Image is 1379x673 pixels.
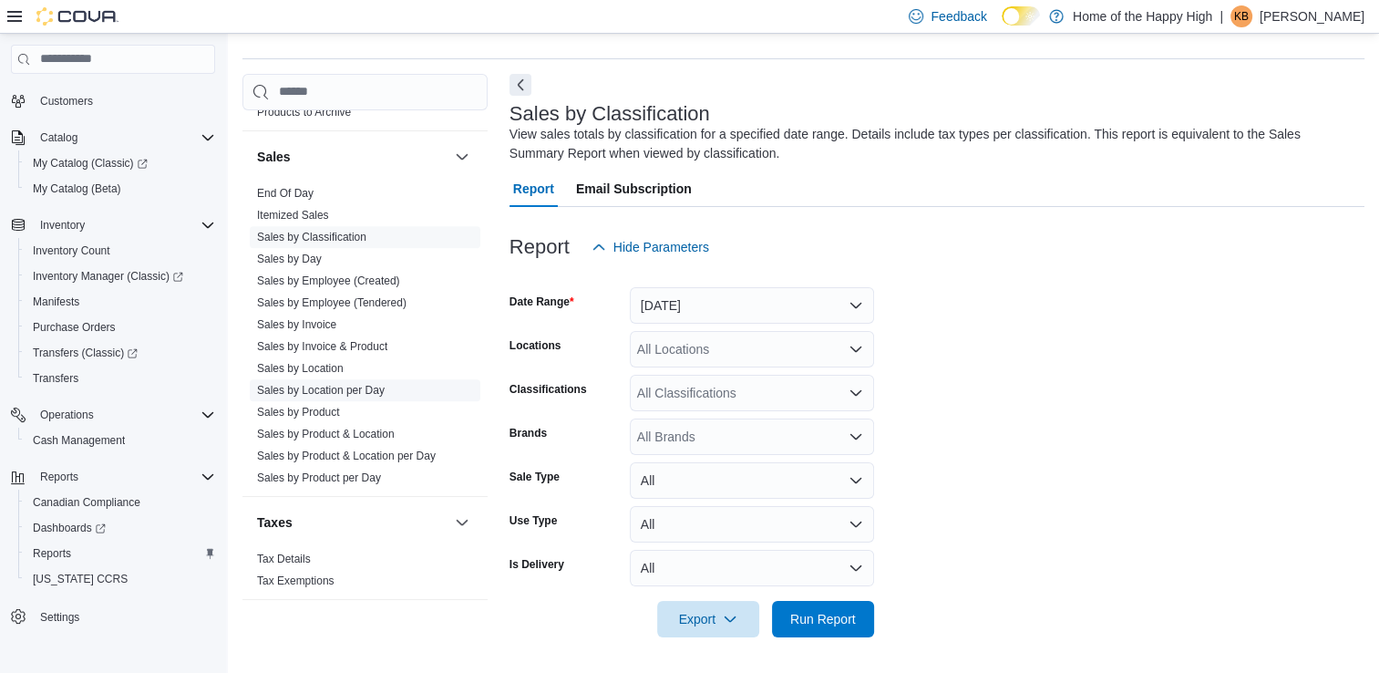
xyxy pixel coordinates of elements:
button: Transfers [18,366,222,391]
button: Inventory Count [18,238,222,264]
a: Transfers (Classic) [18,340,222,366]
a: Manifests [26,291,87,313]
button: [DATE] [630,287,874,324]
span: Report [513,171,554,207]
a: Sales by Location [257,362,344,375]
img: Cova [36,7,118,26]
span: Catalog [33,127,215,149]
span: Canadian Compliance [33,495,140,510]
button: All [630,506,874,543]
button: Sales [257,148,448,166]
span: My Catalog (Beta) [33,181,121,196]
a: Settings [33,606,87,628]
span: Sales by Employee (Created) [257,274,400,288]
a: Sales by Product & Location [257,428,395,440]
a: Dashboards [26,517,113,539]
a: Customers [33,90,100,112]
span: Inventory [40,218,85,233]
p: [PERSON_NAME] [1260,5,1364,27]
span: Sales by Product & Location per Day [257,449,436,463]
a: Dashboards [18,515,222,541]
h3: Taxes [257,513,293,532]
span: Sales by Location [257,361,344,376]
a: [US_STATE] CCRS [26,568,135,590]
span: Purchase Orders [26,316,215,338]
span: Sales by Classification [257,230,366,244]
span: Tax Exemptions [257,574,334,588]
span: Reports [26,543,215,564]
span: Inventory Manager (Classic) [33,269,183,284]
button: All [630,550,874,586]
a: Canadian Compliance [26,492,148,513]
button: Export [657,601,759,637]
span: Reports [33,466,215,488]
span: Dashboards [26,517,215,539]
span: KB [1234,5,1249,27]
span: Sales by Employee (Tendered) [257,295,406,310]
button: Taxes [257,513,448,532]
button: Customers [4,88,222,114]
span: Sales by Location per Day [257,383,385,398]
button: Manifests [18,289,222,315]
label: Brands [509,426,547,440]
button: Sales [451,146,473,168]
span: Transfers [33,371,78,386]
span: Tax Details [257,552,311,566]
p: | [1219,5,1223,27]
span: Feedback [931,7,986,26]
a: Inventory Manager (Classic) [26,265,190,287]
span: Inventory Count [33,243,110,258]
span: Washington CCRS [26,568,215,590]
a: My Catalog (Classic) [18,150,222,176]
span: Inventory Manager (Classic) [26,265,215,287]
input: Dark Mode [1002,6,1040,26]
span: Sales by Day [257,252,322,266]
span: Transfers (Classic) [33,346,138,360]
a: Reports [26,543,78,564]
span: Sales by Invoice & Product [257,339,387,354]
button: Purchase Orders [18,315,222,340]
span: Products to Archive [257,105,351,119]
a: Sales by Employee (Created) [257,274,400,287]
label: Is Delivery [509,557,564,572]
span: Hide Parameters [613,238,709,256]
button: Hide Parameters [584,229,716,265]
label: Locations [509,338,561,353]
span: Catalog [40,130,77,145]
a: Sales by Location per Day [257,384,385,397]
a: Purchase Orders [26,316,123,338]
span: Inventory Count [26,240,215,262]
a: Transfers (Classic) [26,342,145,364]
button: Operations [4,402,222,428]
a: Inventory Count [26,240,118,262]
label: Sale Type [509,470,560,484]
button: Reports [18,541,222,566]
button: Catalog [33,127,85,149]
span: Sales by Product per Day [257,471,381,485]
h3: Report [509,236,570,258]
button: Open list of options [849,386,863,400]
h3: Sales [257,148,291,166]
button: Open list of options [849,342,863,357]
button: Reports [33,466,86,488]
span: My Catalog (Classic) [26,152,215,174]
button: Operations [33,404,101,426]
span: Operations [33,404,215,426]
button: Run Report [772,601,874,637]
label: Date Range [509,295,574,309]
p: Home of the Happy High [1073,5,1212,27]
a: Sales by Product per Day [257,471,381,484]
div: Taxes [242,548,488,599]
button: Canadian Compliance [18,490,222,515]
span: My Catalog (Classic) [33,156,148,171]
a: Sales by Invoice [257,318,336,331]
span: My Catalog (Beta) [26,178,215,200]
span: Reports [33,546,71,561]
a: Transfers [26,368,86,389]
span: Manifests [33,295,79,309]
span: Email Subscription [576,171,692,207]
span: Export [668,601,748,637]
span: End Of Day [257,186,314,201]
span: Canadian Compliance [26,492,215,513]
span: Settings [40,610,79,625]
